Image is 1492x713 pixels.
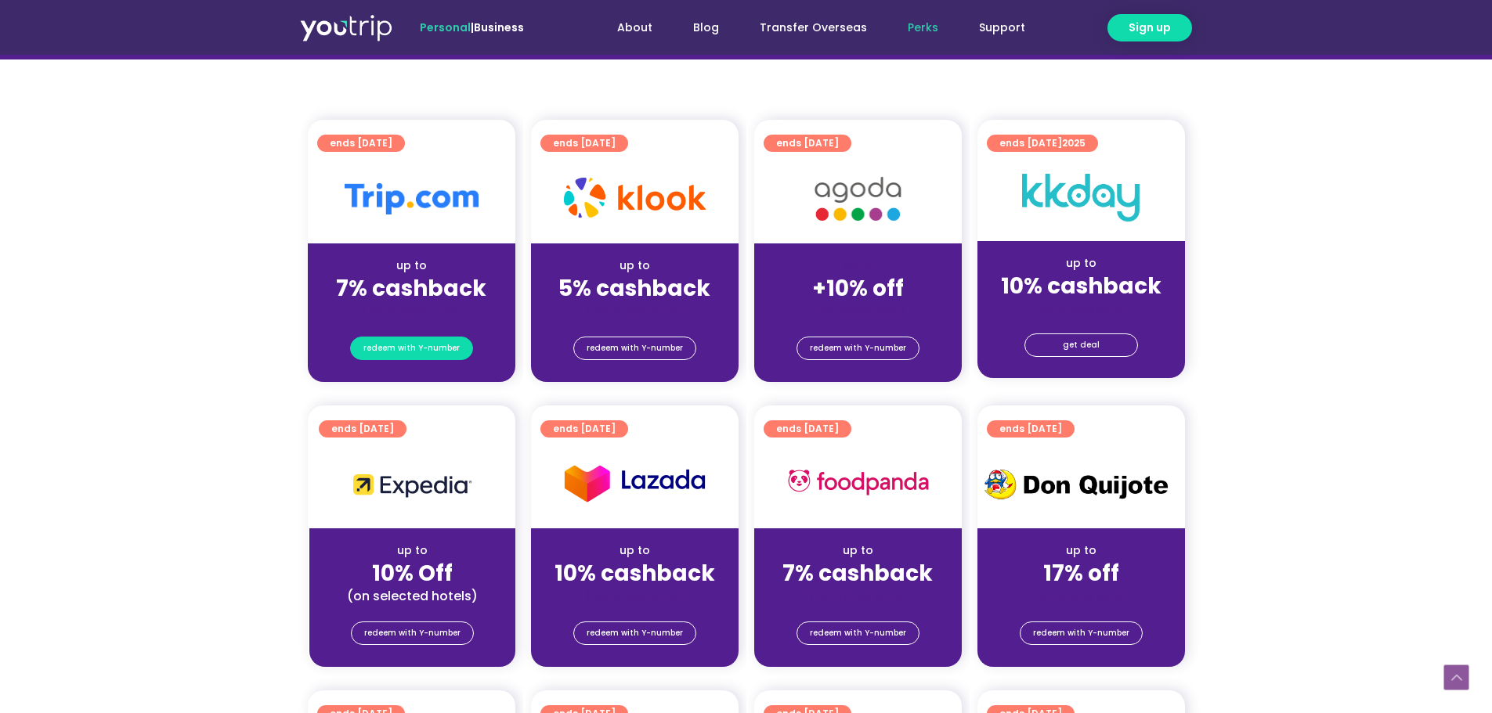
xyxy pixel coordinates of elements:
[573,337,696,360] a: redeem with Y-number
[544,257,726,274] div: up to
[987,420,1075,438] a: ends [DATE]
[1107,14,1192,41] a: Sign up
[350,337,473,360] a: redeem with Y-number
[767,542,949,559] div: up to
[739,13,887,42] a: Transfer Overseas
[573,621,696,645] a: redeem with Y-number
[1062,136,1086,149] span: 2025
[558,273,710,304] strong: 5% cashback
[797,337,919,360] a: redeem with Y-number
[555,558,715,589] strong: 10% cashback
[990,255,1172,272] div: up to
[1063,334,1100,356] span: get deal
[797,621,919,645] a: redeem with Y-number
[1129,20,1171,36] span: Sign up
[812,273,904,304] strong: +10% off
[767,588,949,604] div: (for stays only)
[553,135,616,152] span: ends [DATE]
[959,13,1046,42] a: Support
[999,135,1086,152] span: ends [DATE]
[363,337,460,359] span: redeem with Y-number
[990,301,1172,317] div: (for stays only)
[767,303,949,319] div: (for stays only)
[372,558,453,589] strong: 10% Off
[320,303,503,319] div: (for stays only)
[1001,271,1161,301] strong: 10% cashback
[782,558,933,589] strong: 7% cashback
[999,420,1062,438] span: ends [DATE]
[540,420,628,438] a: ends [DATE]
[810,337,906,359] span: redeem with Y-number
[544,588,726,604] div: (for stays only)
[322,588,503,604] div: (on selected hotels)
[351,621,474,645] a: redeem with Y-number
[553,420,616,438] span: ends [DATE]
[587,622,683,644] span: redeem with Y-number
[887,13,959,42] a: Perks
[587,337,683,359] span: redeem with Y-number
[1020,621,1143,645] a: redeem with Y-number
[319,420,406,438] a: ends [DATE]
[474,20,524,35] a: Business
[987,135,1098,152] a: ends [DATE]2025
[420,20,524,35] span: |
[364,622,461,644] span: redeem with Y-number
[540,135,628,152] a: ends [DATE]
[673,13,739,42] a: Blog
[566,13,1046,42] nav: Menu
[330,135,392,152] span: ends [DATE]
[1024,333,1138,357] a: get deal
[420,20,471,35] span: Personal
[322,542,503,559] div: up to
[597,13,673,42] a: About
[764,135,851,152] a: ends [DATE]
[844,257,872,273] span: up to
[544,303,726,319] div: (for stays only)
[331,420,394,438] span: ends [DATE]
[990,588,1172,604] div: (for stays only)
[317,135,405,152] a: ends [DATE]
[336,273,486,304] strong: 7% cashback
[810,622,906,644] span: redeem with Y-number
[990,542,1172,559] div: up to
[1033,622,1129,644] span: redeem with Y-number
[776,135,839,152] span: ends [DATE]
[1043,558,1119,589] strong: 17% off
[544,542,726,559] div: up to
[320,257,503,274] div: up to
[776,420,839,438] span: ends [DATE]
[764,420,851,438] a: ends [DATE]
